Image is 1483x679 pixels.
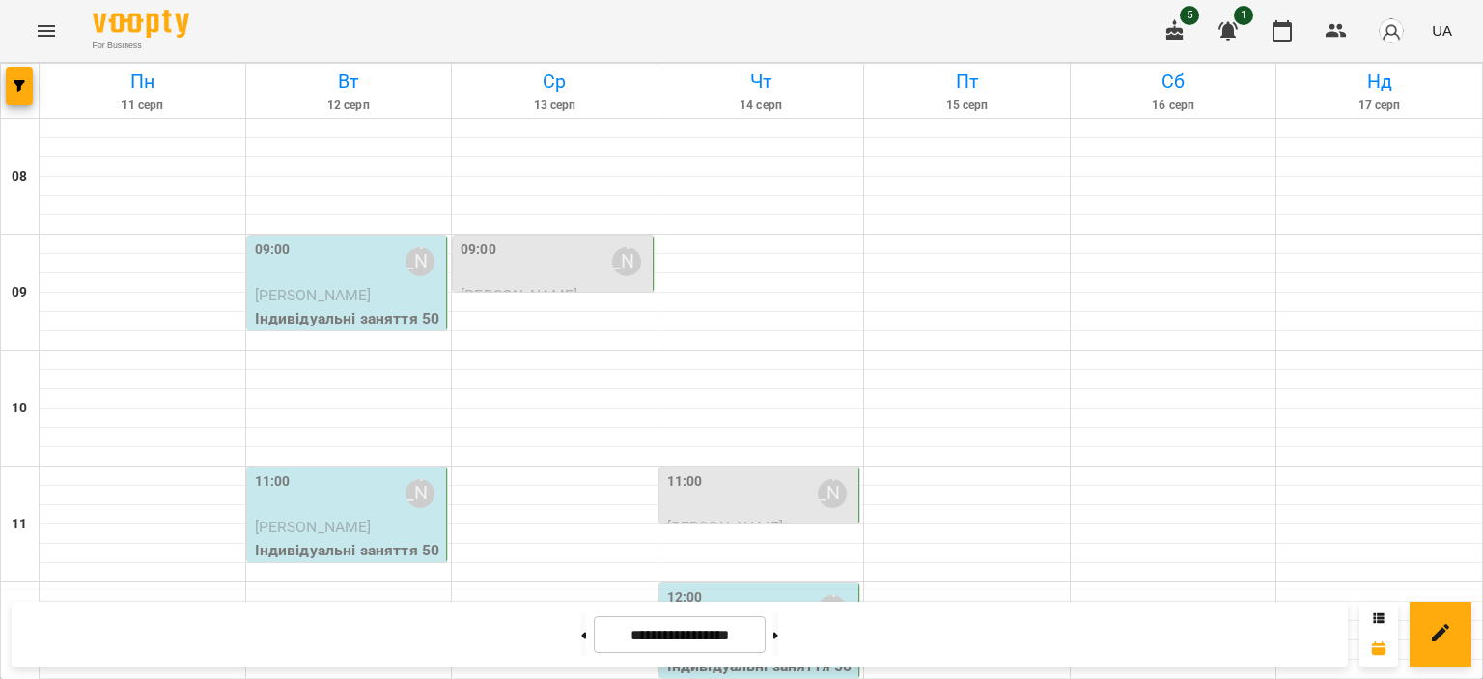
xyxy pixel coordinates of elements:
[42,97,242,115] h6: 11 серп
[255,539,443,584] p: Індивідуальні заняття 50хв
[255,240,291,261] label: 09:00
[1180,6,1199,25] span: 5
[1378,17,1405,44] img: avatar_s.png
[1074,67,1273,97] h6: Сб
[1424,13,1460,48] button: UA
[255,286,372,304] span: [PERSON_NAME]
[12,398,27,419] h6: 10
[455,97,655,115] h6: 13 серп
[1234,6,1253,25] span: 1
[612,247,641,276] div: Ганна Федоряк
[93,40,189,52] span: For Business
[667,587,703,608] label: 12:00
[1432,20,1452,41] span: UA
[1279,97,1479,115] h6: 17 серп
[667,471,703,493] label: 11:00
[12,282,27,303] h6: 09
[23,8,70,54] button: Menu
[818,479,847,508] div: Ганна Федоряк
[455,67,655,97] h6: Ср
[461,240,496,261] label: 09:00
[42,67,242,97] h6: Пн
[93,10,189,38] img: Voopty Logo
[12,166,27,187] h6: 08
[406,247,434,276] div: Ганна Федоряк
[249,97,449,115] h6: 12 серп
[249,67,449,97] h6: Вт
[255,307,443,353] p: Індивідуальні заняття 50хв
[1279,67,1479,97] h6: Нд
[1074,97,1273,115] h6: 16 серп
[255,471,291,493] label: 11:00
[661,97,861,115] h6: 14 серп
[461,286,577,304] span: [PERSON_NAME]
[406,479,434,508] div: Ганна Федоряк
[661,67,861,97] h6: Чт
[867,67,1067,97] h6: Пт
[255,518,372,536] span: [PERSON_NAME]
[12,514,27,535] h6: 11
[867,97,1067,115] h6: 15 серп
[667,518,784,536] span: [PERSON_NAME]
